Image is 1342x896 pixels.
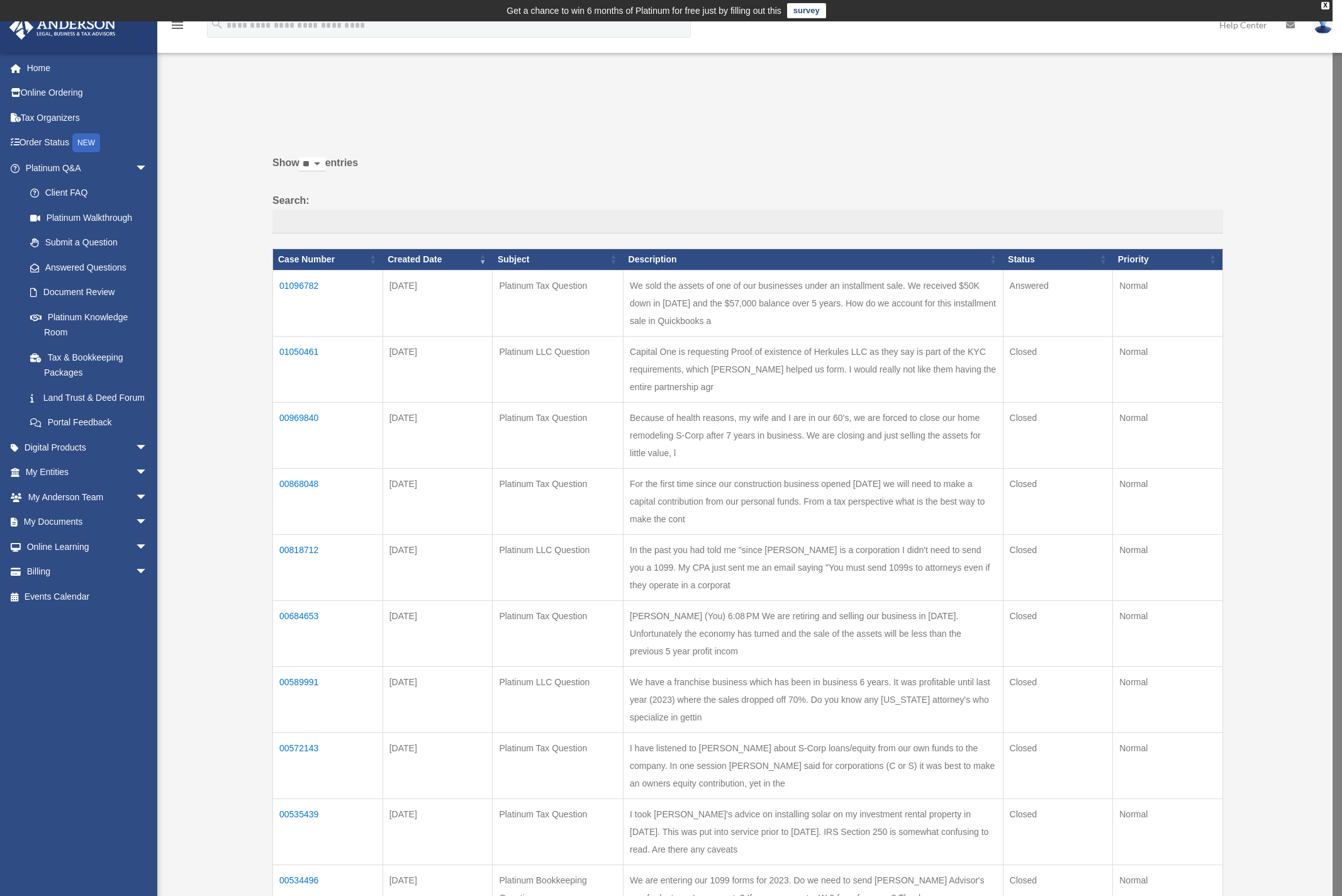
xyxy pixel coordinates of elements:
[9,484,167,510] a: My Anderson Teamarrow_drop_down
[383,732,493,798] td: [DATE]
[273,666,383,732] td: 00589991
[273,534,383,600] td: 00818712
[1113,732,1223,798] td: Normal
[72,133,100,152] div: NEW
[273,798,383,865] td: 00535439
[1003,798,1113,865] td: Closed
[18,305,160,345] a: Platinum Knowledge Room
[383,666,493,732] td: [DATE]
[506,3,781,18] div: Get a chance to win 6 months of Platinum for free just by filling out this
[9,510,167,535] a: My Documentsarrow_drop_down
[623,249,1004,270] th: Description: activate to sort column ascending
[9,55,167,81] a: Home
[9,534,167,559] a: Online Learningarrow_drop_down
[9,460,167,485] a: My Entitiesarrow_drop_down
[383,270,493,336] td: [DATE]
[1113,600,1223,666] td: Normal
[1003,336,1113,402] td: Closed
[18,205,160,230] a: Platinum Walkthrough
[623,336,1004,402] td: Capital One is requesting Proof of existence of Herkules LLC as they say is part of the KYC requi...
[1003,270,1113,336] td: Answered
[1003,249,1113,270] th: Status: activate to sort column ascending
[273,600,383,666] td: 00684653
[9,559,167,585] a: Billingarrow_drop_down
[493,600,623,666] td: Platinum Tax Question
[273,732,383,798] td: 00572143
[18,345,160,385] a: Tax & Bookkeeping Packages
[18,385,160,410] a: Land Trust & Deed Forum
[493,336,623,402] td: Platinum LLC Question
[135,510,160,535] span: arrow_drop_down
[1113,798,1223,865] td: Normal
[623,666,1004,732] td: We have a franchise business which has been in business 6 years. It was profitable until last yea...
[135,460,160,486] span: arrow_drop_down
[170,18,185,33] i: menu
[623,798,1004,865] td: I took [PERSON_NAME]'s advice on installing solar on my investment rental property in [DATE]. Thi...
[9,584,167,609] a: Events Calendar
[1003,534,1113,600] td: Closed
[273,402,383,468] td: 00969840
[493,402,623,468] td: Platinum Tax Question
[1113,534,1223,600] td: Normal
[1003,402,1113,468] td: Closed
[1314,16,1333,34] img: User Pic
[210,17,224,31] i: search
[9,81,167,106] a: Online Ordering
[623,732,1004,798] td: I have listened to [PERSON_NAME] about S-Corp loans/equity from our own funds to the company. In ...
[135,435,160,461] span: arrow_drop_down
[18,230,160,255] a: Submit a Question
[1003,600,1113,666] td: Closed
[1113,249,1223,270] th: Priority: activate to sort column ascending
[493,249,623,270] th: Subject: activate to sort column ascending
[18,255,154,280] a: Answered Questions
[623,402,1004,468] td: Because of health reasons, my wife and I are in our 60’s, we are forced to close our home remodel...
[9,105,167,130] a: Tax Organizers
[383,402,493,468] td: [DATE]
[135,534,160,560] span: arrow_drop_down
[623,468,1004,534] td: For the first time since our construction business opened [DATE] we will need to make a capital c...
[383,249,493,270] th: Created Date: activate to sort column ascending
[18,280,160,305] a: Document Review
[493,666,623,732] td: Platinum LLC Question
[383,798,493,865] td: [DATE]
[383,600,493,666] td: [DATE]
[273,270,383,336] td: 01096782
[493,534,623,600] td: Platinum LLC Question
[135,559,160,585] span: arrow_drop_down
[9,130,167,156] a: Order StatusNEW
[299,157,325,172] select: Showentries
[135,155,160,181] span: arrow_drop_down
[273,249,383,270] th: Case Number: activate to sort column ascending
[1003,666,1113,732] td: Closed
[9,155,160,181] a: Platinum Q&Aarrow_drop_down
[272,192,1223,233] label: Search:
[493,732,623,798] td: Platinum Tax Question
[135,484,160,510] span: arrow_drop_down
[170,22,185,33] a: menu
[18,410,160,435] a: Portal Feedback
[623,534,1004,600] td: In the past you had told me "since [PERSON_NAME] is a corporation I didn't need to send you a 109...
[1113,402,1223,468] td: Normal
[1321,2,1329,9] div: close
[383,336,493,402] td: [DATE]
[493,468,623,534] td: Platinum Tax Question
[383,534,493,600] td: [DATE]
[273,468,383,534] td: 00868048
[1003,468,1113,534] td: Closed
[787,3,826,18] a: survey
[272,154,1223,184] label: Show entries
[623,270,1004,336] td: We sold the assets of one of our businesses under an installment sale. We received $50K down in [...
[273,336,383,402] td: 01050461
[493,270,623,336] td: Platinum Tax Question
[493,798,623,865] td: Platinum Tax Question
[9,435,167,460] a: Digital Productsarrow_drop_down
[18,181,160,206] a: Client FAQ
[623,600,1004,666] td: [PERSON_NAME] (You) 6:08 PM We are retiring and selling our business in [DATE]. Unfortunately the...
[1113,666,1223,732] td: Normal
[6,15,120,40] img: Anderson Advisors Platinum Portal
[272,210,1223,233] input: Search:
[1113,270,1223,336] td: Normal
[1113,468,1223,534] td: Normal
[383,468,493,534] td: [DATE]
[1113,336,1223,402] td: Normal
